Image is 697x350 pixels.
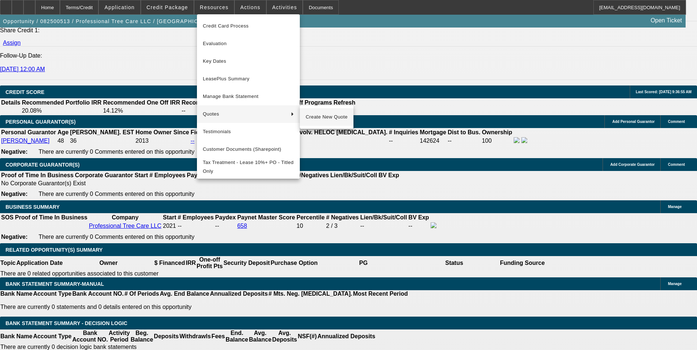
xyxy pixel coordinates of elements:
span: LeasePlus Summary [203,74,294,83]
span: Manage Bank Statement [203,92,294,101]
span: Testimonials [203,127,294,136]
span: Customer Documents (Sharepoint) [203,145,294,154]
span: Credit Card Process [203,22,294,30]
span: Quotes [203,110,285,119]
span: Evaluation [203,39,294,48]
span: Create New Quote [306,113,348,121]
span: Key Dates [203,57,294,66]
span: Tax Treatment - Lease 10%+ PO - Titled Only [203,158,294,176]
